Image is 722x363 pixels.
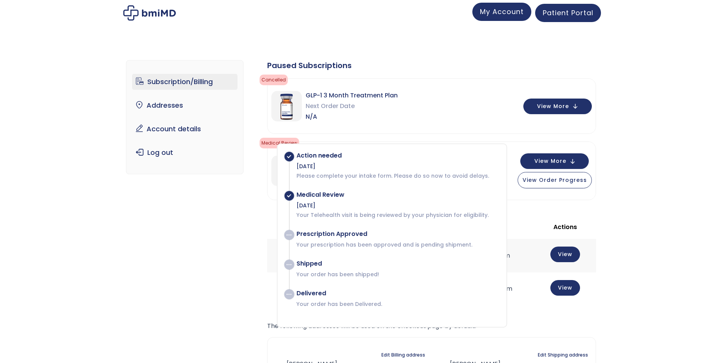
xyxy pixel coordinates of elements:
span: cancelled [260,75,288,85]
div: Medical Review [296,191,499,199]
a: Patient Portal [535,4,601,22]
div: [DATE] [296,162,499,170]
span: View Order Progress [523,176,587,184]
p: Your order has been shipped! [296,271,499,278]
img: My account [123,5,176,21]
span: My Account [480,7,524,16]
span: GLP-1 3 Month Treatment Plan [306,90,398,101]
img: GLP-1 Monthly Treatment Plan [271,156,302,186]
a: View [550,247,580,262]
img: GLP-1 3 Month Treatment Plan [271,91,302,121]
div: Action needed [296,152,499,159]
a: Edit Billing address [381,350,425,360]
div: Prescription Approved [296,230,499,238]
p: Your order has been Delivered. [296,300,499,308]
a: View [550,280,580,296]
p: Please complete your intake form. Please do so now to avoid delays. [296,172,499,180]
p: The following addresses will be used on the checkout page by default. [267,321,596,331]
a: My Account [472,3,531,21]
a: Edit Shipping address [538,350,588,360]
span: Medical Review [260,138,299,148]
span: View More [534,159,566,164]
span: Next Order Date [306,101,398,111]
button: View Order Progress [518,172,592,188]
div: [DATE] [296,202,499,209]
a: Account details [132,121,237,137]
a: Log out [132,145,237,161]
a: Addresses [132,97,237,113]
p: Your prescription has been approved and is pending shipment. [296,241,499,248]
span: Patient Portal [543,8,593,18]
a: Subscription/Billing [132,74,237,90]
span: View More [537,104,569,109]
span: Actions [553,223,577,231]
div: Delivered [296,290,499,297]
nav: Account pages [126,60,244,174]
button: View More [520,153,589,169]
div: Paused Subscriptions [267,60,596,71]
p: Your Telehealth visit is being reviewed by your physician for eligibility. [296,211,499,219]
span: N/A [306,111,398,122]
button: View More [523,99,592,114]
div: Shipped [296,260,499,267]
